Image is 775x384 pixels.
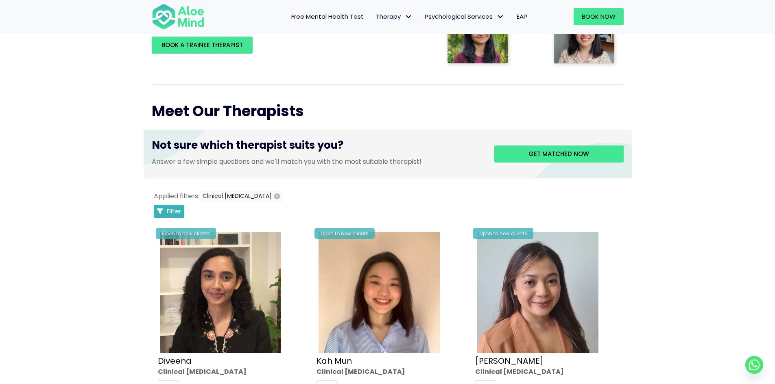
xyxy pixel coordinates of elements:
[167,207,181,215] span: Filter
[376,12,413,21] span: Therapy
[317,355,352,367] a: Kah Mun
[162,41,243,49] span: BOOK A TRAINEE THERAPIST
[152,101,304,121] span: Meet Our Therapists
[475,355,544,367] a: [PERSON_NAME]
[285,8,370,25] a: Free Mental Health Test
[582,12,616,21] span: Book Now
[517,12,527,21] span: EAP
[314,228,375,239] div: Open to new clients
[319,232,440,353] img: Kah Mun-profile-crop-300×300
[574,8,624,25] a: Book Now
[152,138,482,156] h3: Not sure which therapist suits you?
[158,367,300,376] div: Clinical [MEDICAL_DATA]
[154,191,199,201] span: Applied filters:
[475,367,618,376] div: Clinical [MEDICAL_DATA]
[200,191,282,202] button: Clinical [MEDICAL_DATA]
[495,11,506,23] span: Psychological Services: submenu
[494,145,624,163] a: Get matched now
[403,11,415,23] span: Therapy: submenu
[425,12,504,21] span: Psychological Services
[215,8,533,25] nav: Menu
[291,12,364,21] span: Free Mental Health Test
[528,150,589,158] span: Get matched now
[745,356,763,374] a: Whatsapp
[419,8,511,25] a: Psychological ServicesPsychological Services: submenu
[160,232,281,353] img: IMG_1660 – Diveena Nair
[152,37,253,54] a: BOOK A TRAINEE THERAPIST
[370,8,419,25] a: TherapyTherapy: submenu
[158,355,192,367] a: Diveena
[473,228,533,239] div: Open to new clients
[152,157,482,166] p: Answer a few simple questions and we'll match you with the most suitable therapist!
[317,367,459,376] div: Clinical [MEDICAL_DATA]
[156,228,216,239] div: Open to new clients
[511,8,533,25] a: EAP
[154,205,185,218] button: Filter Listings
[477,232,598,353] img: Hanna Clinical Psychologist
[152,3,205,30] img: Aloe mind Logo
